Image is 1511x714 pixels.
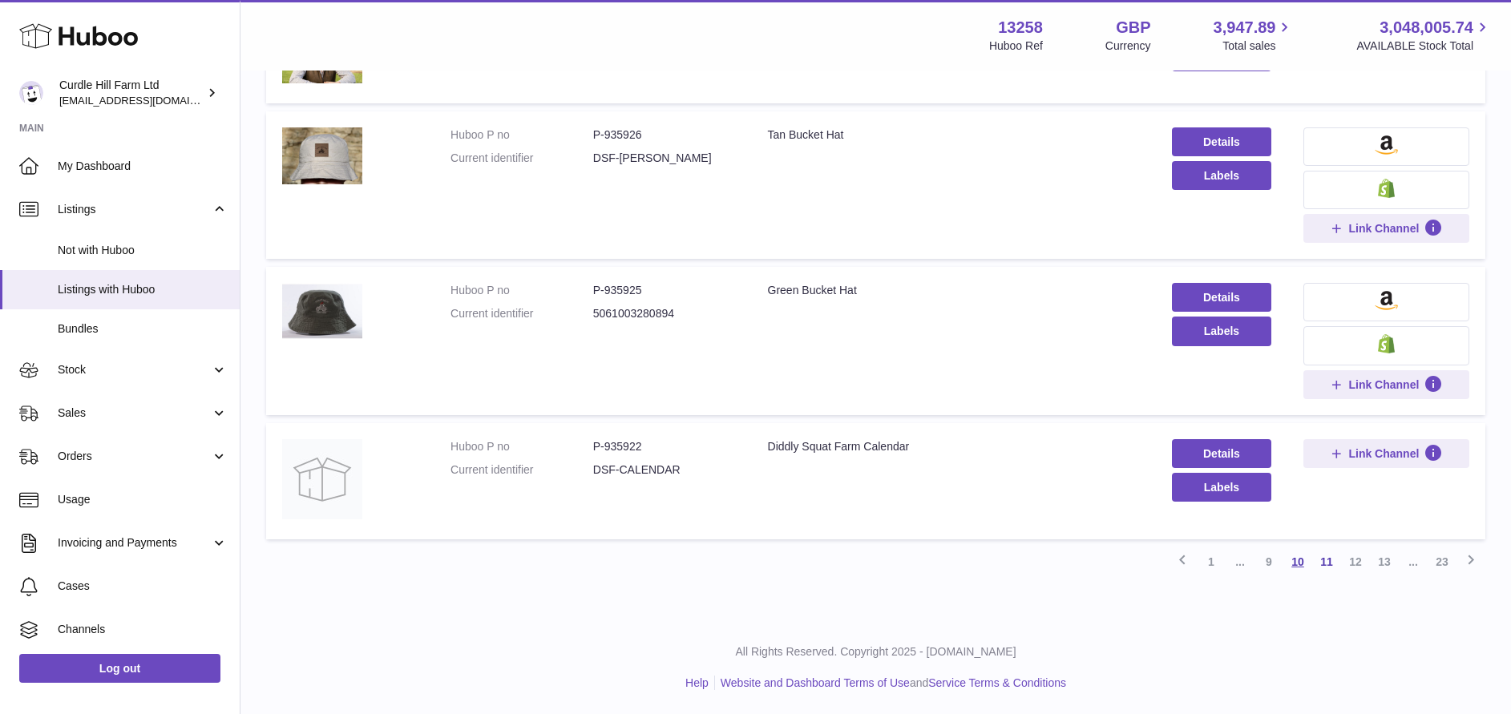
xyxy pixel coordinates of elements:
img: internalAdmin-13258@internal.huboo.com [19,81,43,105]
dd: P-935925 [593,283,736,298]
a: Details [1172,283,1271,312]
span: Listings with Huboo [58,282,228,297]
span: Link Channel [1348,221,1419,236]
img: amazon-small.png [1375,135,1398,155]
dd: DSF-[PERSON_NAME] [593,151,736,166]
span: Sales [58,405,211,421]
a: 3,048,005.74 AVAILABLE Stock Total [1356,17,1492,54]
span: [EMAIL_ADDRESS][DOMAIN_NAME] [59,94,236,107]
button: Link Channel [1303,214,1469,243]
dd: 5061003280894 [593,306,736,321]
div: Curdle Hill Farm Ltd [59,78,204,108]
span: Channels [58,622,228,637]
span: AVAILABLE Stock Total [1356,38,1492,54]
a: 12 [1341,547,1370,576]
button: Labels [1172,317,1271,345]
img: amazon-small.png [1375,291,1398,310]
a: 1 [1197,547,1226,576]
strong: 13258 [998,17,1043,38]
span: ... [1399,547,1428,576]
dt: Current identifier [450,151,593,166]
span: Invoicing and Payments [58,535,211,551]
span: Orders [58,449,211,464]
img: Green Bucket Hat [282,283,362,340]
a: Service Terms & Conditions [928,676,1066,689]
dt: Current identifier [450,306,593,321]
span: Not with Huboo [58,243,228,258]
dt: Huboo P no [450,127,593,143]
button: Labels [1172,473,1271,502]
span: Listings [58,202,211,217]
div: Huboo Ref [989,38,1043,54]
span: Usage [58,492,228,507]
span: Bundles [58,321,228,337]
span: 3,048,005.74 [1380,17,1473,38]
img: Diddly Squat Farm Calendar [282,439,362,519]
li: and [715,676,1066,691]
dd: DSF-CALENDAR [593,462,736,478]
a: 11 [1312,547,1341,576]
button: Labels [1172,161,1271,190]
span: ... [1226,547,1254,576]
span: 3,947.89 [1214,17,1276,38]
a: 3,947.89 Total sales [1214,17,1295,54]
span: Cases [58,579,228,594]
a: Log out [19,654,220,683]
span: Link Channel [1348,446,1419,461]
a: 13 [1370,547,1399,576]
dt: Current identifier [450,462,593,478]
button: Link Channel [1303,370,1469,399]
span: Total sales [1222,38,1294,54]
p: All Rights Reserved. Copyright 2025 - [DOMAIN_NAME] [253,644,1498,660]
div: Green Bucket Hat [768,283,1141,298]
a: Help [685,676,709,689]
a: 10 [1283,547,1312,576]
a: 23 [1428,547,1456,576]
dd: P-935926 [593,127,736,143]
span: Link Channel [1348,377,1419,392]
button: Link Channel [1303,439,1469,468]
img: Tan Bucket Hat [282,127,362,184]
a: Details [1172,127,1271,156]
img: shopify-small.png [1378,334,1395,353]
img: shopify-small.png [1378,179,1395,198]
dd: P-935922 [593,439,736,454]
div: Tan Bucket Hat [768,127,1141,143]
strong: GBP [1116,17,1150,38]
div: Diddly Squat Farm Calendar [768,439,1141,454]
dt: Huboo P no [450,439,593,454]
span: Stock [58,362,211,377]
div: Currency [1105,38,1151,54]
span: My Dashboard [58,159,228,174]
a: Website and Dashboard Terms of Use [721,676,910,689]
a: 9 [1254,547,1283,576]
a: Details [1172,439,1271,468]
dt: Huboo P no [450,283,593,298]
